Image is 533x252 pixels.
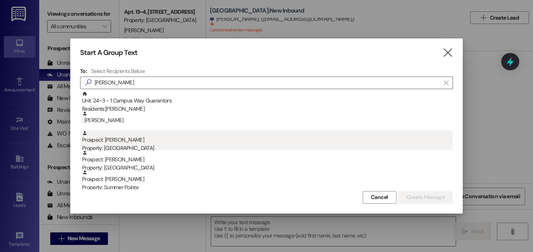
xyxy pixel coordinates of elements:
div: Unit: 24~3 - 1 Campus Way GuarantorsResidents:[PERSON_NAME] [80,91,453,111]
i:  [82,79,95,87]
div: : [PERSON_NAME] [82,111,453,124]
div: : [PERSON_NAME] [80,111,453,130]
h3: To: [80,68,87,75]
div: Residents: [PERSON_NAME] [82,105,453,113]
div: Prospect: [PERSON_NAME]Property: Summer Pointe [80,170,453,189]
div: Property: Summer Pointe [82,183,453,192]
div: Property: [GEOGRAPHIC_DATA] [82,144,453,152]
input: Search for any contact or apartment [95,77,440,88]
span: Cancel [371,193,388,201]
button: Clear text [440,77,453,89]
div: Prospect: [PERSON_NAME]Property: [GEOGRAPHIC_DATA] [80,150,453,170]
h4: Select Recipients Below [91,68,145,75]
div: Prospect: [PERSON_NAME] [82,150,453,172]
div: Unit: 24~3 - 1 Campus Way Guarantors [82,91,453,113]
button: Create Message [398,191,453,204]
i:  [442,49,453,57]
h3: Start A Group Text [80,48,137,57]
span: Create Message [407,193,445,201]
div: Prospect: [PERSON_NAME] [82,170,453,192]
div: Prospect: [PERSON_NAME] [82,130,453,153]
i:  [444,80,448,86]
button: Cancel [363,191,396,204]
div: Prospect: [PERSON_NAME]Property: [GEOGRAPHIC_DATA] [80,130,453,150]
div: Property: [GEOGRAPHIC_DATA] [82,164,453,172]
